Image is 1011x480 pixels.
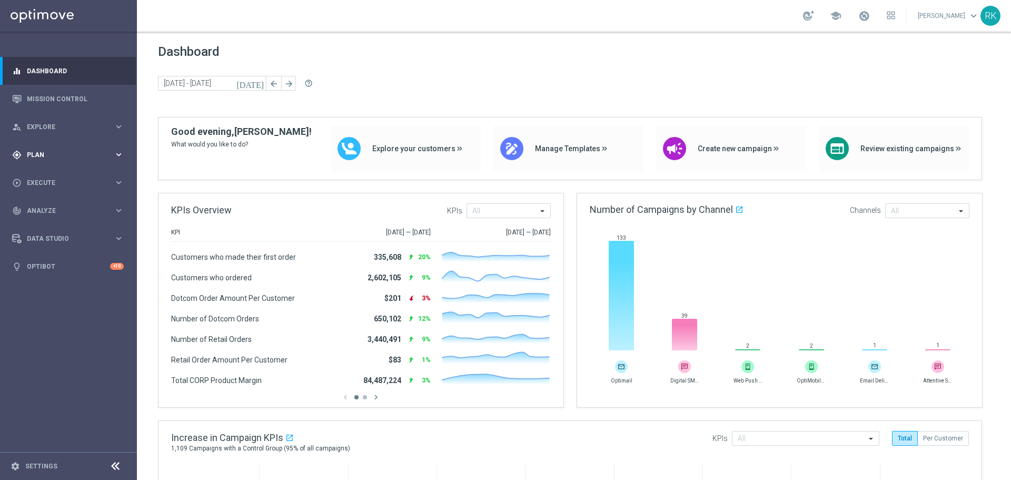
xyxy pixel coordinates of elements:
[11,462,20,471] i: settings
[12,57,124,85] div: Dashboard
[830,10,841,22] span: school
[12,123,124,131] button: person_search Explore keyboard_arrow_right
[12,262,22,271] i: lightbulb
[114,178,124,188] i: keyboard_arrow_right
[27,236,114,242] span: Data Studio
[12,179,124,187] button: play_circle_outline Execute keyboard_arrow_right
[114,233,124,243] i: keyboard_arrow_right
[12,66,22,76] i: equalizer
[27,208,114,214] span: Analyze
[114,150,124,160] i: keyboard_arrow_right
[12,207,124,215] button: track_changes Analyze keyboard_arrow_right
[12,122,114,132] div: Explore
[12,150,114,160] div: Plan
[27,152,114,158] span: Plan
[27,85,124,113] a: Mission Control
[110,263,124,270] div: +10
[12,67,124,75] button: equalizer Dashboard
[917,8,980,24] a: [PERSON_NAME]keyboard_arrow_down
[12,178,22,188] i: play_circle_outline
[114,205,124,215] i: keyboard_arrow_right
[968,10,979,22] span: keyboard_arrow_down
[12,122,22,132] i: person_search
[27,252,110,280] a: Optibot
[12,234,124,243] button: Data Studio keyboard_arrow_right
[12,151,124,159] button: gps_fixed Plan keyboard_arrow_right
[12,85,124,113] div: Mission Control
[27,180,114,186] span: Execute
[12,206,114,215] div: Analyze
[980,6,1000,26] div: RK
[12,95,124,103] button: Mission Control
[12,150,22,160] i: gps_fixed
[27,124,114,130] span: Explore
[25,463,57,469] a: Settings
[12,178,114,188] div: Execute
[12,262,124,271] button: lightbulb Optibot +10
[12,234,114,243] div: Data Studio
[114,122,124,132] i: keyboard_arrow_right
[27,57,124,85] a: Dashboard
[12,206,22,215] i: track_changes
[12,252,124,280] div: Optibot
